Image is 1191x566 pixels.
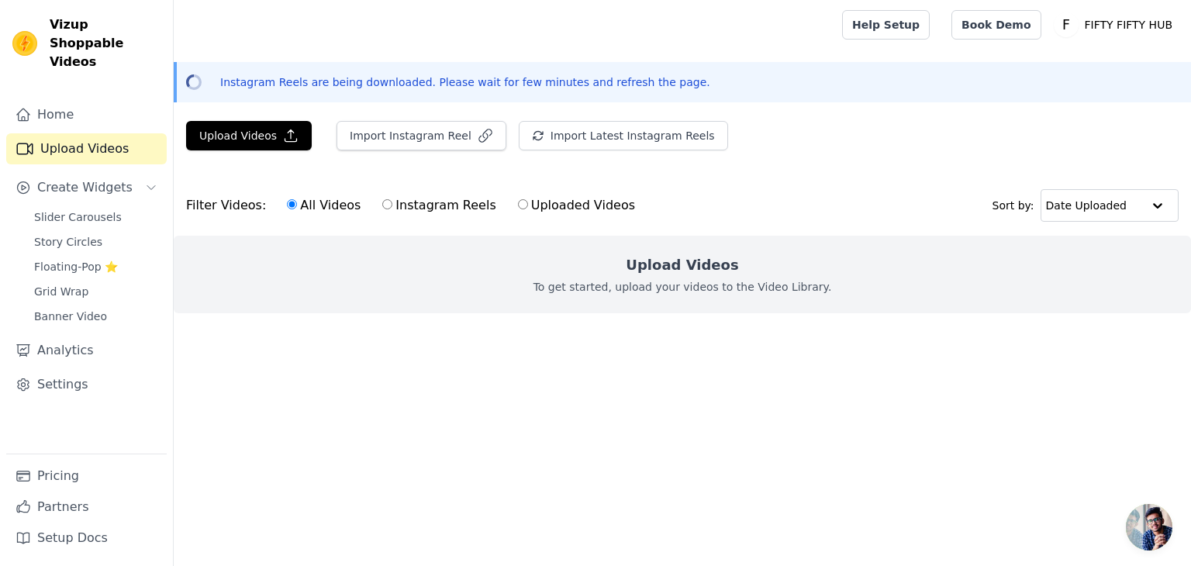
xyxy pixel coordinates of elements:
[37,178,133,197] span: Create Widgets
[12,31,37,56] img: Vizup
[533,279,832,295] p: To get started, upload your videos to the Video Library.
[25,256,167,278] a: Floating-Pop ⭐
[1062,17,1070,33] text: F
[6,369,167,400] a: Settings
[842,10,930,40] a: Help Setup
[6,172,167,203] button: Create Widgets
[25,206,167,228] a: Slider Carousels
[34,309,107,324] span: Banner Video
[34,209,122,225] span: Slider Carousels
[6,133,167,164] a: Upload Videos
[1054,11,1179,39] button: F FIFTY FIFTY HUB
[50,16,161,71] span: Vizup Shoppable Videos
[381,195,496,216] label: Instagram Reels
[626,254,738,276] h2: Upload Videos
[992,189,1179,222] div: Sort by:
[951,10,1041,40] a: Book Demo
[6,492,167,523] a: Partners
[286,195,361,216] label: All Videos
[25,281,167,302] a: Grid Wrap
[186,121,312,150] button: Upload Videos
[220,74,710,90] p: Instagram Reels are being downloaded. Please wait for few minutes and refresh the page.
[1079,11,1179,39] p: FIFTY FIFTY HUB
[518,199,528,209] input: Uploaded Videos
[25,231,167,253] a: Story Circles
[382,199,392,209] input: Instagram Reels
[34,234,102,250] span: Story Circles
[6,461,167,492] a: Pricing
[287,199,297,209] input: All Videos
[337,121,506,150] button: Import Instagram Reel
[6,523,167,554] a: Setup Docs
[6,99,167,130] a: Home
[1126,504,1172,550] a: Open chat
[519,121,728,150] button: Import Latest Instagram Reels
[6,335,167,366] a: Analytics
[517,195,636,216] label: Uploaded Videos
[186,188,644,223] div: Filter Videos:
[34,284,88,299] span: Grid Wrap
[25,305,167,327] a: Banner Video
[34,259,118,274] span: Floating-Pop ⭐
